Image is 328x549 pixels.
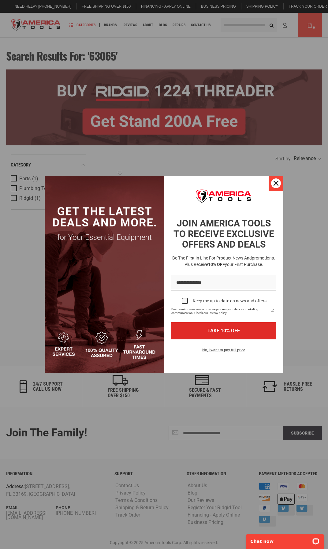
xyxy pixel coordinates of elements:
[269,307,276,314] svg: link icon
[242,530,328,549] iframe: LiveChat chat widget
[171,308,269,315] span: For more information on how we process your data for marketing communication. Check our Privacy p...
[171,275,276,291] input: Email field
[274,181,278,186] svg: close icon
[193,298,266,304] div: Keep me up to date on news and offers
[170,255,277,268] h3: Be the first in line for product news and
[269,176,283,191] button: Close
[184,256,275,267] span: promotions. Plus receive your first purchase.
[197,347,250,357] button: No, I want to pay full price
[269,307,276,314] a: Read our Privacy Policy
[173,218,274,250] strong: JOIN AMERICA TOOLS TO RECEIVE EXCLUSIVE OFFERS AND DEALS
[171,322,276,339] button: TAKE 10% OFF
[208,262,225,267] strong: 10% OFF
